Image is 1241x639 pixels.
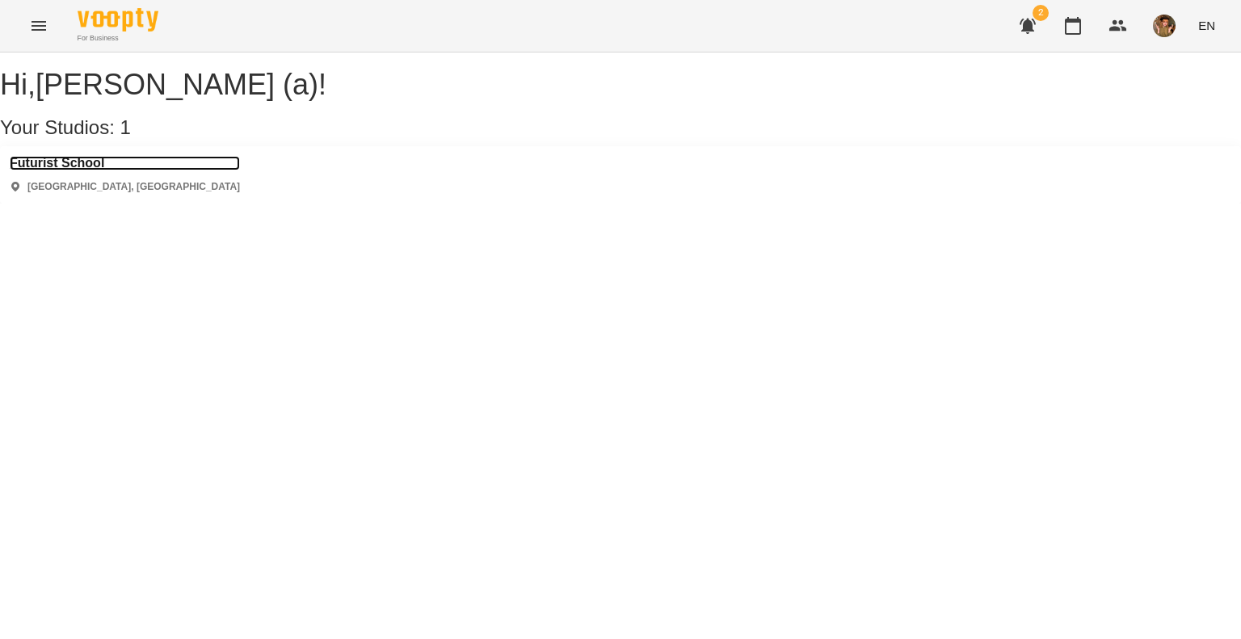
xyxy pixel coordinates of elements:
[1153,15,1176,37] img: 166010c4e833d35833869840c76da126.jpeg
[10,156,240,170] a: Futurist School
[19,6,58,45] button: Menu
[78,33,158,44] span: For Business
[1033,5,1049,21] span: 2
[78,8,158,32] img: Voopty Logo
[27,180,240,194] p: [GEOGRAPHIC_DATA], [GEOGRAPHIC_DATA]
[1198,17,1215,34] span: EN
[120,116,131,138] span: 1
[1192,11,1222,40] button: EN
